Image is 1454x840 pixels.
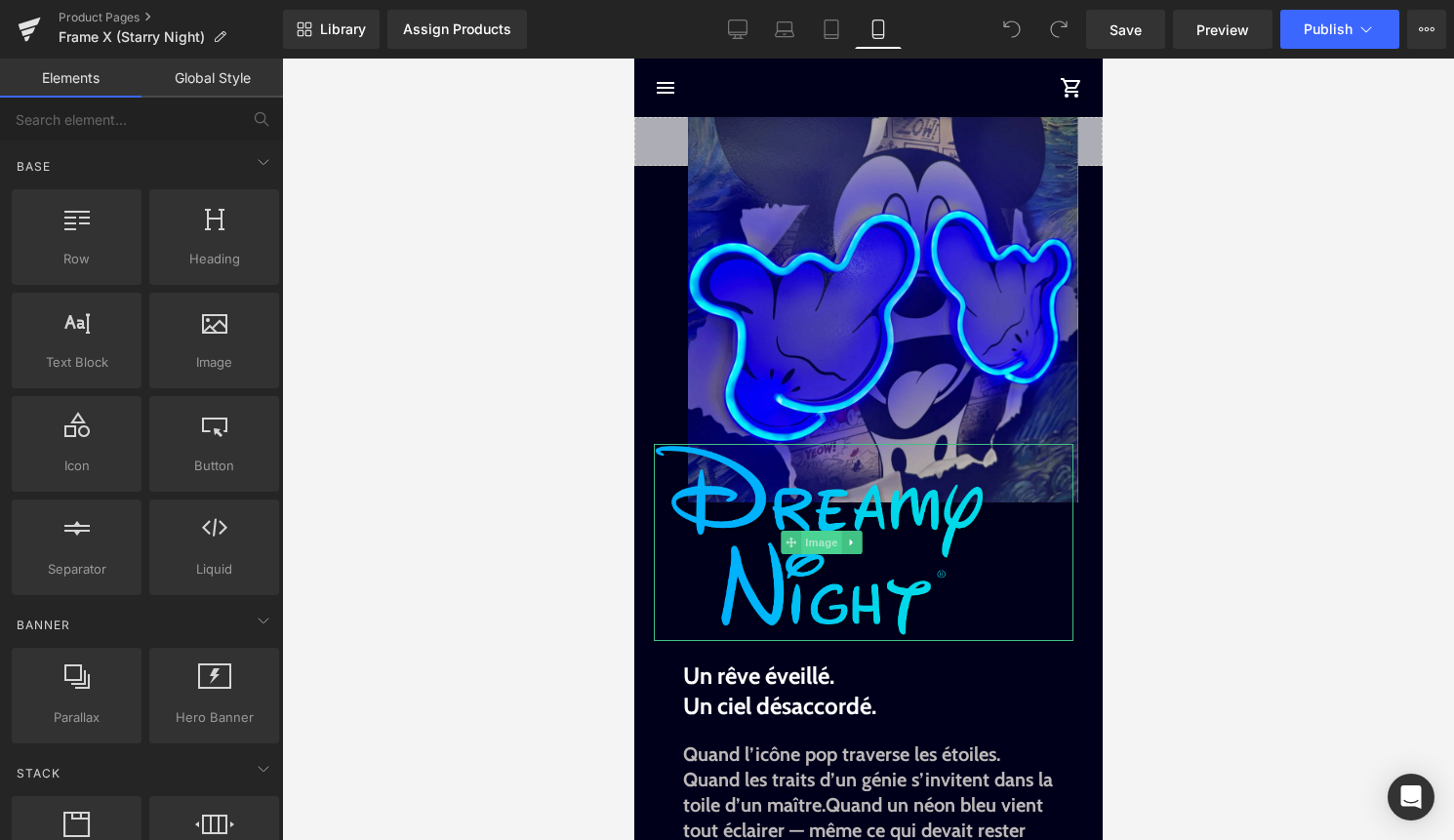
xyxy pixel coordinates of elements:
span: Banner [15,616,72,634]
b: Quand l’icône pop traverse les étoiles. [49,684,366,707]
span: menu [20,18,43,41]
span: Base [15,157,53,176]
span: Parallax [18,707,136,728]
span: Hero Banner [155,707,273,728]
span: Text Block [18,352,136,373]
b: Un ciel désaccordé. [49,633,242,661]
a: Preview [1173,10,1272,49]
img: logo_orange.svg [31,31,47,47]
span: shopping_cart [425,18,449,41]
span: Save [1110,20,1142,40]
div: Mots-clés [246,115,295,128]
span: Row [18,249,136,269]
span: Frame X (Starry Night) [59,29,205,45]
div: Domaine [102,115,150,128]
span: Heading [155,249,273,269]
b: Un rêve éveillé. [49,603,200,631]
img: tab_keywords_by_traffic_grey.svg [224,113,240,129]
span: Preview [1196,20,1249,40]
div: v 4.0.25 [55,31,96,47]
span: Separator [18,559,136,580]
span: Library [320,20,366,38]
a: Laptop [761,10,808,49]
a: Global Style [141,59,283,98]
a: Menu [16,14,47,45]
img: tab_domain_overview_orange.svg [81,113,97,129]
span: Button [155,456,273,476]
span: Liquid [155,559,273,580]
a: Tablet [808,10,855,49]
div: Assign Products [403,21,511,37]
div: Domaine: [DOMAIN_NAME] [51,51,221,66]
a: Product Pages [59,10,283,25]
button: Undo [992,10,1031,49]
a: Mobile [855,10,902,49]
button: Publish [1280,10,1399,49]
span: Image [167,472,208,496]
div: Open Intercom Messenger [1388,774,1434,820]
button: More [1407,10,1446,49]
span: Icon [18,456,136,476]
span: Publish [1304,21,1353,37]
button: Redo [1039,10,1078,49]
b: Quand les traits d’un génie s’invitent dans la toile d’un maître. [49,709,419,758]
a: Panier [422,14,453,45]
a: New Library [283,10,380,49]
span: Image [155,352,273,373]
img: website_grey.svg [31,51,47,66]
a: Desktop [714,10,761,49]
b: Quand un néon bleu vient tout éclairer — même ce qui devait rester caché. [49,735,409,809]
a: Expand / Collapse [208,472,228,496]
span: Stack [15,764,62,782]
